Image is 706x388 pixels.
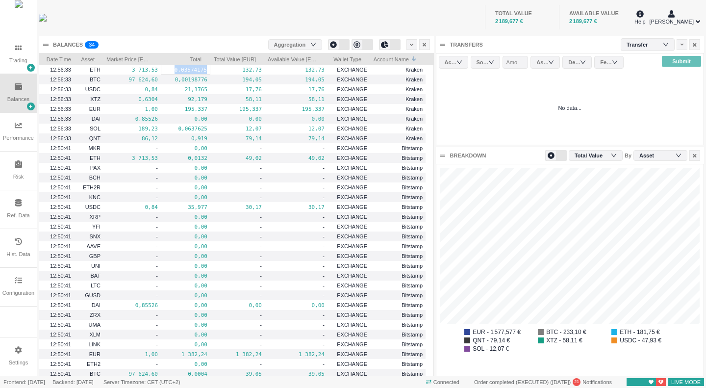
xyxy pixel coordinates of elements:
span: Market Price [EUR] [106,53,152,63]
div: Configuration [2,289,34,297]
span: 12:56:33 [50,106,71,112]
pre: 0,00 [164,310,207,321]
span: DAI [92,116,101,122]
span: EXCHANGE [337,322,367,328]
span: Kraken [405,116,423,122]
pre: 195,337 [213,103,262,115]
span: Bitstamp [402,292,423,298]
span: EXCHANGE [337,135,367,141]
span: - [323,165,325,171]
pre: 0,00 [164,182,207,193]
span: Bitstamp [402,184,423,190]
span: EXCHANGE [337,165,367,171]
span: LTC [91,283,101,288]
span: EXCHANGE [337,312,367,318]
pre: 0,00 [213,113,262,125]
span: - [260,233,262,239]
i: icon: down [676,152,681,158]
div: AVAILABLE VALUE [569,9,623,18]
pre: 17,76 [268,84,325,95]
pre: 1,00 [106,103,158,115]
div: Risk [13,173,24,181]
li: QNT - 79,14 € [464,337,528,343]
span: SOL [90,126,101,131]
pre: 0,00198776 [164,74,207,85]
pre: 0,00 [164,319,207,331]
span: - [323,341,325,347]
span: Account Name [373,53,409,63]
span: 12:56:33 [50,67,71,73]
pre: 0,00 [164,192,207,203]
span: EXCHANGE [337,184,367,190]
span: - [260,194,262,200]
i: icon: down [456,59,462,65]
span: 12:50:41 [50,253,71,259]
pre: 0,00 [164,260,207,272]
pre: 79,14 [268,133,325,144]
span: EXCHANGE [337,194,367,200]
span: - [323,224,325,230]
span: AAVE [86,243,101,249]
pre: 0,85526 [106,300,158,311]
span: Bitstamp [402,165,423,171]
span: 12:50:41 [50,283,71,288]
span: Bitstamp [402,233,423,239]
span: - [260,312,262,318]
pre: 132,73 [268,64,325,76]
span: BTC [90,77,101,82]
span: ETH2R [83,184,101,190]
span: 12:50:41 [50,224,71,230]
span: EXCHANGE [337,204,367,210]
p: 4 [92,41,95,51]
div: Account [445,57,458,67]
pre: 0,0132 [164,153,207,164]
span: 12:50:41 [50,263,71,269]
span: EXCHANGE [337,106,367,112]
span: XLM [89,332,101,337]
li: XTZ - 58,11 € [538,337,602,343]
span: - [260,184,262,190]
pre: 0,00 [164,113,207,125]
span: XRP [89,214,101,220]
span: 12:56:33 [50,116,71,122]
span: EUR [89,351,101,357]
pre: 0,00 [268,113,325,125]
li: BTC - 233,10 € [538,329,602,335]
pre: 0,00 [164,162,207,174]
pre: 189,23 [106,123,158,134]
span: 12:50:41 [50,273,71,279]
pre: 12,07 [213,123,262,134]
div: TRANSFERS [450,41,483,49]
div: Hist. Data [6,250,30,259]
span: EXCHANGE [337,116,367,122]
span: 12:50:41 [50,332,71,337]
span: 12:50:41 [50,243,71,249]
pre: 49,02 [213,153,262,164]
span: - [260,165,262,171]
span: 12:56:33 [50,86,71,92]
pre: 0,00 [164,251,207,262]
span: - [260,253,262,259]
span: - [260,263,262,269]
span: 12:50:41 [50,312,71,318]
pre: 79,14 [213,133,262,144]
div: Source [477,57,490,67]
span: Bitstamp [402,332,423,337]
span: EXCHANGE [337,155,367,161]
span: - [323,184,325,190]
span: KNC [89,194,101,200]
span: EXCHANGE [337,351,367,357]
span: Bitstamp [402,243,423,249]
span: BCH [89,175,101,181]
div: Performance [3,134,34,142]
span: XTZ [90,96,101,102]
span: - [260,332,262,337]
div: Settings [9,359,28,367]
pre: 194,05 [213,74,262,85]
span: - [156,194,158,200]
i: icon: down [612,59,618,65]
pre: 194,05 [268,74,325,85]
span: - [260,224,262,230]
pre: 1 382,24 [164,349,207,360]
span: - [260,292,262,298]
